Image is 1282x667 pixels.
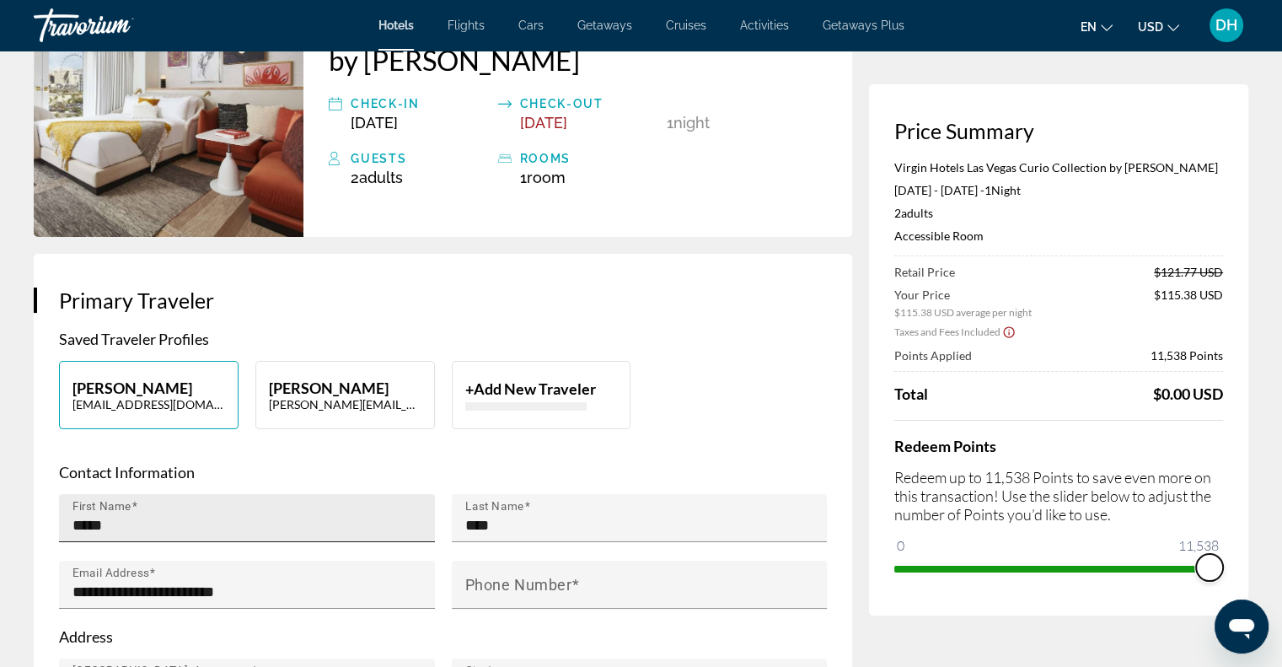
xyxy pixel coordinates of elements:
[59,463,827,481] p: Contact Information
[1154,288,1223,319] span: $115.38 USD
[520,114,567,132] span: [DATE]
[465,576,572,594] mat-label: Phone Number
[894,325,1000,338] span: Taxes and Fees Included
[894,206,933,220] span: 2
[1215,600,1269,654] iframe: Button to launch messaging window
[351,114,398,132] span: [DATE]
[465,499,524,513] mat-label: Last Name
[448,19,485,32] a: Flights
[894,306,1032,319] span: $115.38 USD average per night
[1154,265,1223,279] span: $121.77 USD
[59,288,827,313] h3: Primary Traveler
[72,499,131,513] mat-label: First Name
[1138,20,1163,34] span: USD
[452,361,631,429] button: +Add New Traveler
[378,19,414,32] a: Hotels
[894,468,1223,524] p: Redeem up to 11,538 Points to save even more on this transaction! Use the slider below to adjust ...
[59,361,239,429] button: [PERSON_NAME][EMAIL_ADDRESS][DOMAIN_NAME]
[351,94,489,114] div: Check-in
[667,114,673,132] span: 1
[59,330,827,348] p: Saved Traveler Profiles
[1215,17,1237,34] span: DH
[527,169,566,186] span: Room
[1204,8,1248,43] button: User Menu
[894,385,928,403] span: Total
[351,148,489,169] div: Guests
[894,229,1223,243] p: Accessible Room
[1176,535,1221,556] span: 11,538
[72,397,225,411] p: [EMAIL_ADDRESS][DOMAIN_NAME]
[894,183,1223,197] p: [DATE] - [DATE] -
[894,265,955,279] span: Retail Price
[255,361,435,429] button: [PERSON_NAME][PERSON_NAME][EMAIL_ADDRESS][DOMAIN_NAME]
[518,19,544,32] a: Cars
[577,19,632,32] a: Getaways
[1081,20,1097,34] span: en
[59,627,827,646] p: Address
[1196,554,1223,581] span: ngx-slider
[1153,385,1223,403] span: $0.00 USD
[520,94,658,114] div: Check-out
[894,160,1223,175] p: Virgin Hotels Las Vegas Curio Collection by [PERSON_NAME]
[894,566,1223,569] ngx-slider: ngx-slider
[901,206,933,220] span: Adults
[351,169,403,186] span: 2
[520,169,566,186] span: 1
[1138,14,1179,39] button: Change currency
[894,323,1016,340] button: Show Taxes and Fees breakdown
[991,183,1021,197] span: Night
[269,397,421,411] p: [PERSON_NAME][EMAIL_ADDRESS][DOMAIN_NAME]
[673,114,710,132] span: Night
[666,19,706,32] a: Cruises
[1002,324,1016,339] button: Show Taxes and Fees disclaimer
[823,19,904,32] a: Getaways Plus
[474,379,596,398] span: Add New Traveler
[894,437,1223,455] h4: Redeem Points
[269,379,421,397] p: [PERSON_NAME]
[894,535,907,556] span: 0
[1081,14,1113,39] button: Change language
[359,169,403,186] span: Adults
[1151,348,1223,363] span: 11,538 Points
[34,3,202,47] a: Travorium
[984,183,991,197] span: 1
[72,379,225,397] p: [PERSON_NAME]
[465,379,618,398] p: +
[72,566,149,579] mat-label: Email Address
[740,19,789,32] a: Activities
[520,148,658,169] div: rooms
[894,348,972,363] span: Points Applied
[894,288,1032,302] span: Your Price
[894,118,1223,143] h3: Price Summary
